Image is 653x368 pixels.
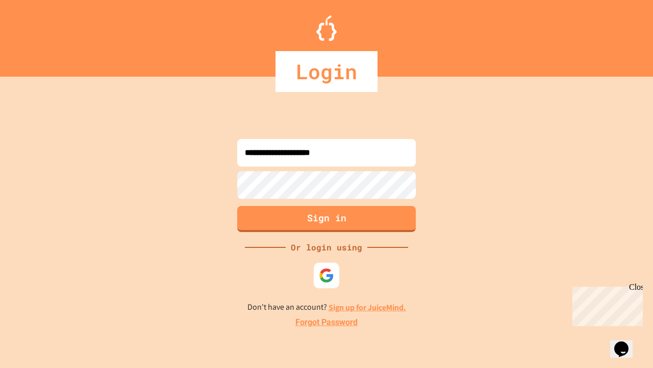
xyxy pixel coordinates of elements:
p: Don't have an account? [247,301,406,314]
iframe: chat widget [610,327,643,358]
img: google-icon.svg [319,268,334,283]
button: Sign in [237,206,416,232]
div: Or login using [286,241,367,254]
div: Login [275,51,378,92]
a: Sign up for JuiceMind. [329,302,406,313]
iframe: chat widget [568,283,643,326]
img: Logo.svg [316,15,337,41]
div: Chat with us now!Close [4,4,70,65]
a: Forgot Password [295,316,358,329]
